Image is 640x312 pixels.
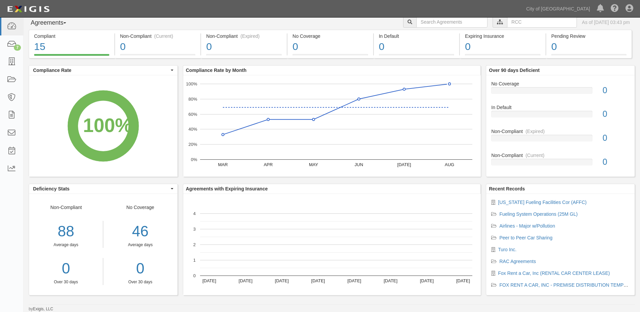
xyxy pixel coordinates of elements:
text: [DATE] [347,278,361,283]
div: Expiring Insurance [465,33,540,40]
a: Expiring Insurance0 [460,54,546,59]
div: 0 [597,156,635,168]
text: 20% [188,142,197,147]
div: 0 [293,40,368,54]
text: 40% [188,127,197,132]
a: Airlines - Major w/Pollution [499,223,555,229]
div: Non-Compliant (Expired) [206,33,282,40]
div: 0 [379,40,454,54]
text: 3 [193,227,196,232]
text: [DATE] [275,278,289,283]
text: [DATE] [456,278,470,283]
a: Compliant15 [29,54,114,59]
img: logo-5460c22ac91f19d4615b14bd174203de0afe785f0fc80cf4dbbc73dc1793850b.png [5,3,52,15]
text: [DATE] [384,278,397,283]
b: Over 90 days Deficient [489,68,539,73]
div: 0 [597,84,635,97]
div: (Current) [154,33,173,40]
small: by [29,306,53,312]
span: Deficiency Stats [33,185,169,192]
a: Non-Compliant(Current)0 [491,152,630,171]
div: 0 [597,108,635,120]
div: 0 [597,132,635,144]
div: (Expired) [526,128,545,135]
div: Over 30 days [108,279,172,285]
a: Fueling System Operations (25M GL) [499,211,578,217]
div: 46 [108,221,172,242]
b: Agreements with Expiring Insurance [186,186,268,191]
button: Agreements [29,16,79,30]
text: 80% [188,97,197,102]
div: In Default [486,104,635,111]
input: Search Agreements [416,16,488,28]
a: In Default0 [374,54,460,59]
text: AUG [445,162,454,167]
text: 4 [193,211,196,216]
text: APR [263,162,273,167]
text: [DATE] [202,278,216,283]
div: 0 [465,40,540,54]
input: RCC [507,16,577,28]
a: Non-Compliant(Current)0 [115,54,201,59]
div: Pending Review [551,33,627,40]
div: As of [DATE] 03:43 pm [582,19,630,26]
a: 0 [29,258,103,279]
text: 0 [193,273,196,278]
a: 0 [108,258,172,279]
text: JUN [355,162,363,167]
div: 0 [120,40,196,54]
text: 2 [193,242,196,247]
a: Pending Review0 [546,54,632,59]
text: MAR [218,162,228,167]
text: MAY [309,162,318,167]
div: Non-Compliant [486,152,635,159]
div: 88 [29,221,103,242]
svg: A chart. [183,75,481,177]
div: Non-Compliant [486,128,635,135]
div: Average days [108,242,172,248]
a: Non-Compliant(Expired)0 [491,128,630,152]
a: City of [GEOGRAPHIC_DATA] [523,2,593,16]
div: Non-Compliant [29,204,103,285]
b: Compliance Rate by Month [186,68,247,73]
button: Compliance Rate [29,66,177,75]
div: Compliant [34,33,109,40]
div: No Coverage [103,204,177,285]
text: [DATE] [311,278,325,283]
a: RAC Agreements [499,259,536,264]
a: No Coverage0 [287,54,373,59]
button: Deficiency Stats [29,184,177,193]
div: 0 [206,40,282,54]
text: 60% [188,111,197,116]
i: Help Center - Complianz [611,5,619,13]
div: 15 [34,40,109,54]
div: Average days [29,242,103,248]
a: In Default0 [491,104,630,128]
b: Recent Records [489,186,525,191]
a: Exigis, LLC [33,307,53,311]
a: Peer to Peer Car Sharing [499,235,552,240]
div: 7 [14,45,21,51]
svg: A chart. [183,194,481,295]
text: 0% [191,157,197,162]
div: 0 [551,40,627,54]
svg: A chart. [29,75,177,177]
a: Non-Compliant(Expired)0 [201,54,287,59]
div: (Current) [526,152,545,159]
div: Over 30 days [29,279,103,285]
text: 100% [186,81,197,86]
text: [DATE] [239,278,252,283]
text: 1 [193,258,196,263]
a: [US_STATE] Fueling Facilities Cor (AFFC) [498,200,586,205]
div: Non-Compliant (Current) [120,33,196,40]
a: No Coverage0 [491,80,630,104]
a: Turo Inc. [498,247,517,252]
text: [DATE] [420,278,434,283]
div: No Coverage [486,80,635,87]
a: Fox Rent a Car, Inc (RENTAL CAR CENTER LEASE) [498,270,610,276]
